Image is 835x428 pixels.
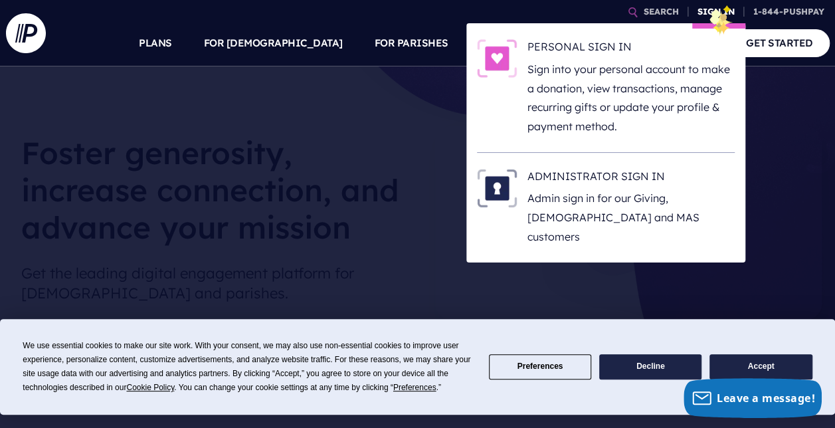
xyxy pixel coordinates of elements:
[480,20,539,66] a: SOLUTIONS
[477,169,735,247] a: ADMINISTRATOR SIGN IN - Illustration ADMINISTRATOR SIGN IN Admin sign in for our Giving, [DEMOGRA...
[717,391,815,405] span: Leave a message!
[527,60,735,136] p: Sign into your personal account to make a donation, view transactions, manage recurring gifts or ...
[477,169,517,207] img: ADMINISTRATOR SIGN IN - Illustration
[527,189,735,246] p: Admin sign in for our Giving, [DEMOGRAPHIC_DATA] and MAS customers
[527,169,735,189] h6: ADMINISTRATOR SIGN IN
[204,20,343,66] a: FOR [DEMOGRAPHIC_DATA]
[684,378,822,418] button: Leave a message!
[649,20,698,66] a: COMPANY
[139,20,172,66] a: PLANS
[393,383,436,392] span: Preferences
[477,39,517,78] img: PERSONAL SIGN IN - Illustration
[375,20,448,66] a: FOR PARISHES
[571,20,617,66] a: EXPLORE
[489,354,591,380] button: Preferences
[477,39,735,136] a: PERSONAL SIGN IN - Illustration PERSONAL SIGN IN Sign into your personal account to make a donati...
[23,339,472,395] div: We use essential cookies to make our site work. With your consent, we may also use non-essential ...
[126,383,174,392] span: Cookie Policy
[527,39,735,59] h6: PERSONAL SIGN IN
[729,29,830,56] a: GET STARTED
[599,354,701,380] button: Decline
[709,354,812,380] button: Accept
